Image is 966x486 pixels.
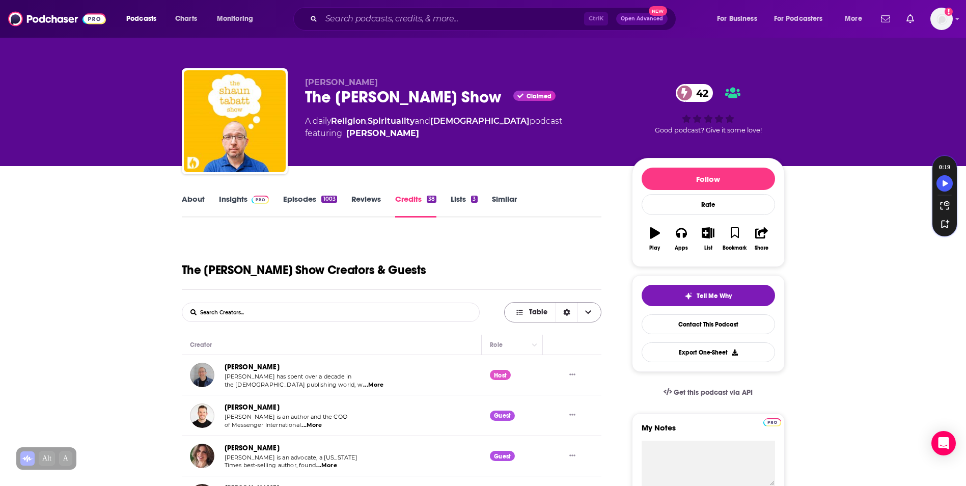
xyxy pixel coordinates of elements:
[210,11,266,27] button: open menu
[252,196,269,204] img: Podchaser Pro
[710,11,770,27] button: open menu
[490,411,515,421] div: Guest
[675,245,688,251] div: Apps
[182,194,205,218] a: About
[225,363,280,371] a: [PERSON_NAME]
[723,245,747,251] div: Bookmark
[492,194,517,218] a: Similar
[695,221,721,257] button: List
[529,309,547,316] span: Table
[642,423,775,441] label: My Notes
[717,12,757,26] span: For Business
[225,444,280,452] a: [PERSON_NAME]
[655,380,761,405] a: Get this podcast via API
[668,221,695,257] button: Apps
[427,196,436,203] div: 38
[632,77,785,141] div: 42Good podcast? Give it some love!
[368,116,415,126] a: Spirituality
[225,413,348,420] span: [PERSON_NAME] is an author and the COO
[763,418,781,426] img: Podchaser Pro
[225,381,363,388] span: the [DEMOGRAPHIC_DATA] publishing world, w
[451,194,477,218] a: Lists3
[415,116,430,126] span: and
[902,10,918,28] a: Show notifications dropdown
[616,13,668,25] button: Open AdvancedNew
[351,194,381,218] a: Reviews
[219,194,269,218] a: InsightsPodchaser Pro
[930,8,953,30] button: Show profile menu
[190,363,214,387] img: Shaun Tabatt
[528,339,540,351] button: Column Actions
[845,12,862,26] span: More
[301,421,322,429] span: ...More
[676,84,713,102] a: 42
[930,8,953,30] img: User Profile
[565,451,579,462] button: Show More Button
[303,7,686,31] div: Search podcasts, credits, & more...
[704,245,712,251] div: List
[175,12,197,26] span: Charts
[642,221,668,257] button: Play
[565,410,579,421] button: Show More Button
[684,292,693,300] img: tell me why sparkle
[642,194,775,215] div: Rate
[556,303,577,322] div: Sort Direction
[504,302,602,322] button: Choose View
[755,245,768,251] div: Share
[346,127,419,140] a: Shaun Tabatt
[316,462,337,470] span: ...More
[169,11,203,27] a: Charts
[686,84,713,102] span: 42
[225,454,357,461] span: [PERSON_NAME] is an advocate, a [US_STATE]
[283,194,337,218] a: Episodes1003
[8,9,106,29] img: Podchaser - Follow, Share and Rate Podcasts
[190,444,214,468] img: Lisa Bevere
[621,16,663,21] span: Open Advanced
[838,11,875,27] button: open menu
[655,126,762,134] span: Good podcast? Give it some love!
[430,116,530,126] a: [DEMOGRAPHIC_DATA]
[649,6,667,16] span: New
[471,196,477,203] div: 3
[877,10,894,28] a: Show notifications dropdown
[748,221,775,257] button: Share
[584,12,608,25] span: Ctrl K
[763,417,781,426] a: Pro website
[331,116,366,126] a: Religion
[930,8,953,30] span: Logged in as TinaPugh
[642,314,775,334] a: Contact This Podcast
[490,451,515,461] div: Guest
[225,421,301,428] span: of Messenger International
[363,381,383,389] span: ...More
[642,285,775,306] button: tell me why sparkleTell Me Why
[184,70,286,172] img: The Shaun Tabatt Show
[305,127,562,140] span: featuring
[305,115,562,140] div: A daily podcast
[697,292,732,300] span: Tell Me Why
[182,262,426,278] h1: The Shaun Tabatt Show Creators & Guests
[190,339,212,351] div: Creator
[225,373,352,380] span: [PERSON_NAME] has spent over a decade in
[119,11,170,27] button: open menu
[366,116,368,126] span: ,
[190,403,214,428] img: Addison Bevere
[642,168,775,190] button: Follow
[931,431,956,455] div: Open Intercom Messenger
[490,370,511,380] div: Host
[217,12,253,26] span: Monitoring
[674,388,753,397] span: Get this podcast via API
[321,11,584,27] input: Search podcasts, credits, & more...
[642,342,775,362] button: Export One-Sheet
[774,12,823,26] span: For Podcasters
[225,462,316,469] span: Times best-selling author, found
[395,194,436,218] a: Credits38
[649,245,660,251] div: Play
[527,94,551,99] span: Claimed
[126,12,156,26] span: Podcasts
[321,196,337,203] div: 1003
